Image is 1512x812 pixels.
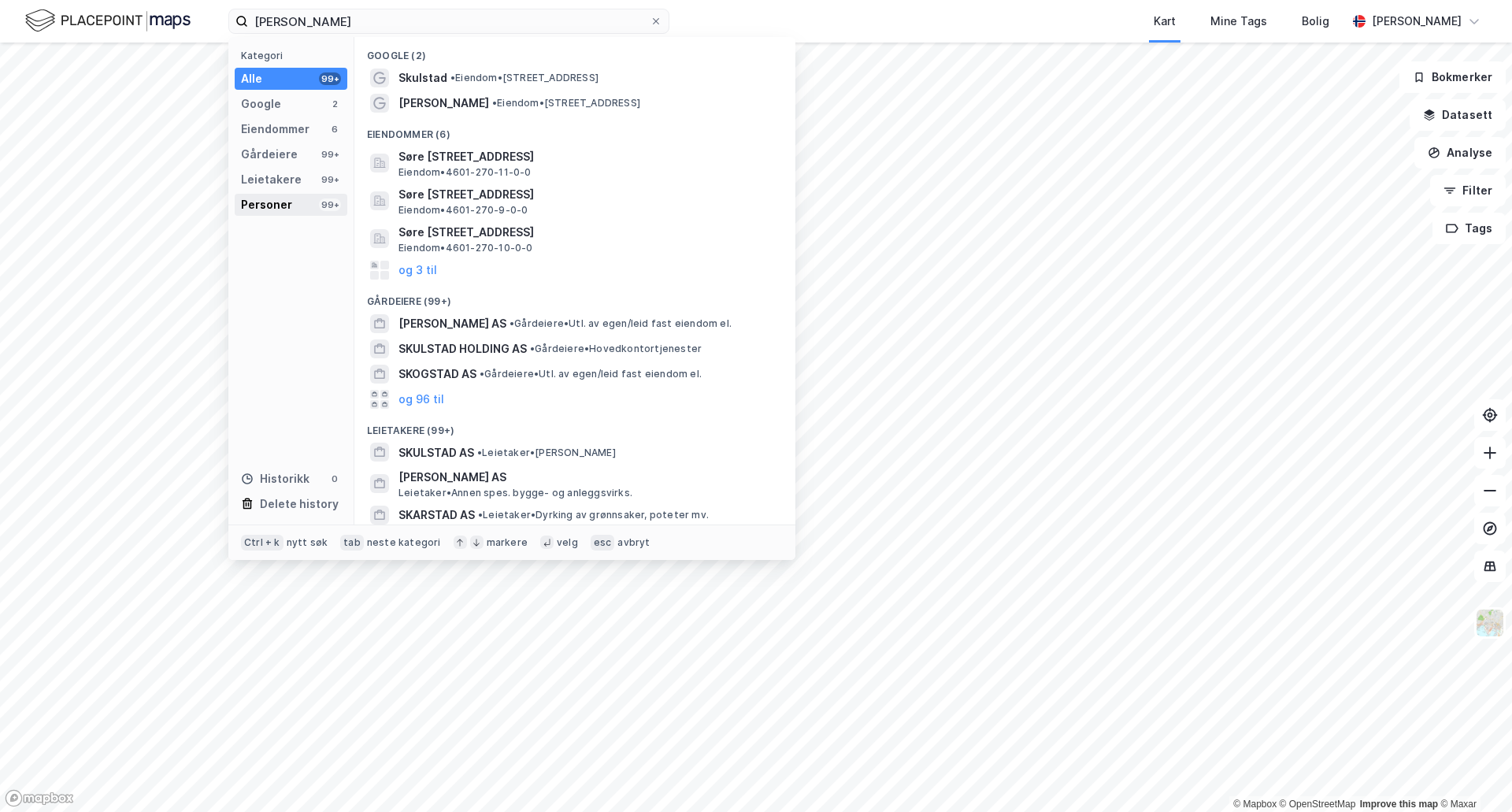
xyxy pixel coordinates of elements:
input: Søk på adresse, matrikkel, gårdeiere, leietakere eller personer [248,9,650,33]
span: Eiendom • [STREET_ADDRESS] [450,72,598,84]
div: Eiendommer [241,120,309,139]
a: Improve this map [1360,799,1438,810]
button: og 3 til [398,261,437,280]
span: • [450,72,455,83]
a: Mapbox [1233,799,1277,810]
span: Leietaker • Annen spes. bygge- og anleggsvirks. [398,487,632,499]
div: Kontrollprogram for chat [1433,736,1512,812]
span: • [477,447,482,458]
span: SKARSTAD AS [398,506,475,525]
div: Historikk [241,469,309,488]
button: Datasett [1410,99,1506,131]
span: SKOGSTAD AS [398,365,476,384]
button: Tags [1432,213,1506,244]
iframe: Chat Widget [1433,736,1512,812]
div: markere [487,536,528,549]
span: [PERSON_NAME] [398,94,489,113]
div: Ctrl + k [241,535,283,551]
span: • [510,317,514,329]
span: Eiendom • 4601-270-11-0-0 [398,166,532,179]
div: Kategori [241,50,347,61]
img: Z [1475,608,1505,638]
span: • [480,368,484,380]
span: SKULSTAD AS [398,443,474,462]
div: Google [241,95,281,113]
div: 99+ [319,148,341,161]
div: velg [557,536,578,549]
div: Bolig [1302,12,1329,31]
div: 99+ [319,173,341,186]
span: Leietaker • [PERSON_NAME] [477,447,616,459]
div: Kart [1154,12,1176,31]
div: Google (2) [354,37,795,65]
span: • [478,509,483,521]
span: Leietaker • Dyrking av grønnsaker, poteter mv. [478,509,709,521]
div: 0 [328,473,341,485]
span: Eiendom • [STREET_ADDRESS] [492,97,640,109]
span: Gårdeiere • Utl. av egen/leid fast eiendom el. [480,368,702,380]
div: Personer [241,195,292,214]
button: Bokmerker [1399,61,1506,93]
div: Alle [241,69,262,88]
span: Søre [STREET_ADDRESS] [398,147,776,166]
div: Leietakere (99+) [354,412,795,440]
span: Skulstad [398,69,447,87]
div: Eiendommer (6) [354,116,795,144]
div: Mine Tags [1210,12,1267,31]
div: Gårdeiere [241,145,298,164]
div: [PERSON_NAME] [1372,12,1462,31]
div: nytt søk [287,536,328,549]
img: logo.f888ab2527a4732fd821a326f86c7f29.svg [25,7,191,35]
span: Eiendom • 4601-270-10-0-0 [398,242,533,254]
span: [PERSON_NAME] AS [398,314,506,333]
span: Søre [STREET_ADDRESS] [398,185,776,204]
div: 99+ [319,198,341,211]
div: 6 [328,123,341,135]
div: Delete history [260,495,339,514]
span: Gårdeiere • Hovedkontortjenester [530,343,702,355]
div: 2 [328,98,341,110]
div: esc [591,535,615,551]
span: Eiendom • 4601-270-9-0-0 [398,204,528,217]
div: Leietakere [241,170,302,189]
a: OpenStreetMap [1280,799,1356,810]
span: • [530,343,535,354]
div: 99+ [319,72,341,85]
button: Analyse [1414,137,1506,169]
span: [PERSON_NAME] AS [398,468,776,487]
div: avbryt [617,536,650,549]
span: • [492,97,497,109]
button: og 96 til [398,390,444,409]
div: Gårdeiere (99+) [354,283,795,311]
span: SKULSTAD HOLDING AS [398,339,527,358]
div: neste kategori [367,536,441,549]
div: tab [340,535,364,551]
button: Filter [1430,175,1506,206]
span: Søre [STREET_ADDRESS] [398,223,776,242]
a: Mapbox homepage [5,789,74,807]
span: Gårdeiere • Utl. av egen/leid fast eiendom el. [510,317,732,330]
